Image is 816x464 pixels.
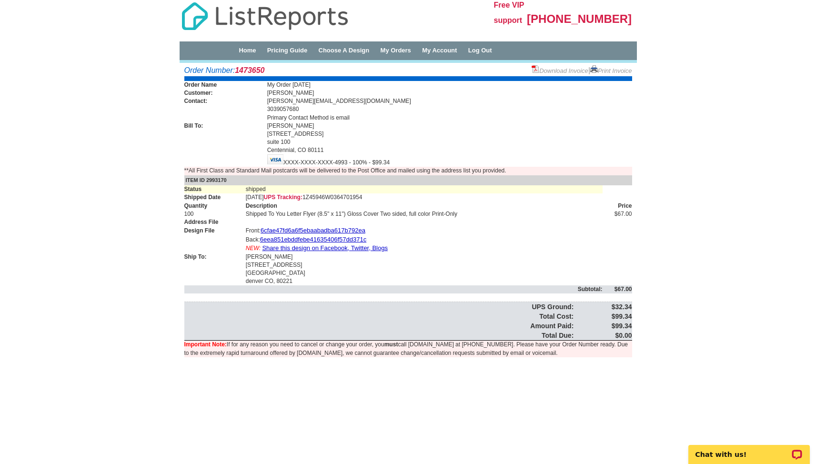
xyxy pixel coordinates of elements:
a: 6eea851ebddfebe41635406f57dd371c [260,236,366,243]
td: [DATE] [246,193,603,202]
td: Amount Paid: [184,321,574,331]
td: $67.00 [603,285,632,293]
a: Log Out [468,47,492,54]
td: Customer: [184,89,267,97]
div: Order Number: [184,65,632,76]
td: UPS Ground: [184,302,574,312]
a: Home [239,47,256,54]
td: 3039057680 [267,105,632,113]
td: [PERSON_NAME] [267,89,632,97]
strong: UPS Tracking: [264,194,302,201]
td: [PERSON_NAME] [267,122,632,130]
td: Back: [246,235,603,244]
b: must [384,341,398,348]
td: shipped [246,185,603,193]
img: small-pdf-icon.gif [532,65,539,73]
td: Price [603,202,632,210]
td: 100 [184,210,246,218]
td: suite 100 [267,138,632,146]
td: $99.34 [574,312,632,321]
span: NEW: [246,245,261,252]
td: Shipped Date [184,193,246,202]
a: Pricing Guide [267,47,308,54]
td: $32.34 [574,302,632,312]
td: My Order [DATE] [267,81,632,89]
td: [STREET_ADDRESS] [GEOGRAPHIC_DATA] [246,261,603,277]
span: 1Z45946W0364701954 [264,194,363,201]
td: Description [246,202,603,210]
td: $99.34 [574,321,632,331]
td: Design File [184,226,246,235]
td: Status [184,185,246,193]
a: Share this design on Facebook, Twitter, Blogs [262,244,388,252]
td: Ship To: [184,253,246,261]
td: Address File [184,218,246,226]
td: [PERSON_NAME][EMAIL_ADDRESS][DOMAIN_NAME] [267,97,632,105]
td: $67.00 [603,210,632,218]
font: Important Note: [184,341,227,348]
td: [PERSON_NAME] [246,253,603,261]
td: Total Cost: [184,312,574,321]
td: denver CO, 80221 [246,277,603,285]
td: $0.00 [574,331,632,340]
td: Quantity [184,202,246,210]
span: Free VIP support [494,1,524,24]
td: Total Due: [184,331,574,340]
td: Subtotal: [184,285,603,293]
td: Centennial, CO 80111 [267,146,632,154]
td: If for any reason you need to cancel or change your order, you call [DOMAIN_NAME] at [PHONE_NUMBE... [184,341,632,357]
a: My Orders [381,47,411,54]
td: Contact: [184,97,267,105]
td: Primary Contact Method is email [267,114,632,122]
td: Bill To: [184,122,267,130]
td: **All First Class and Standard Mail postcards will be delivered to the Post Office and mailed usi... [184,167,632,175]
td: Front: [246,226,603,235]
td: Shipped To You Letter Flyer (8.5" x 11") Gloss Cover Two sided, full color Print-Only [246,210,603,218]
strong: 1473650 [235,66,264,74]
a: Choose A Design [319,47,370,54]
img: visa.gif [267,154,283,164]
td: Order Name [184,81,267,89]
td: ITEM ID 2993170 [184,175,632,186]
a: Print Invoice [590,67,632,74]
a: Download Invoice [532,67,588,74]
span: [PHONE_NUMBER] [527,12,632,25]
img: small-print-icon.gif [590,65,598,73]
div: | [532,65,632,76]
td: XXXX-XXXX-XXXX-4993 - 100% - $99.34 [267,154,632,167]
a: My Account [422,47,457,54]
td: [STREET_ADDRESS] [267,130,632,138]
iframe: LiveChat chat widget [682,434,816,464]
a: 6cfae47fd6a6f5ebaabadba617b792ea [261,227,365,234]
